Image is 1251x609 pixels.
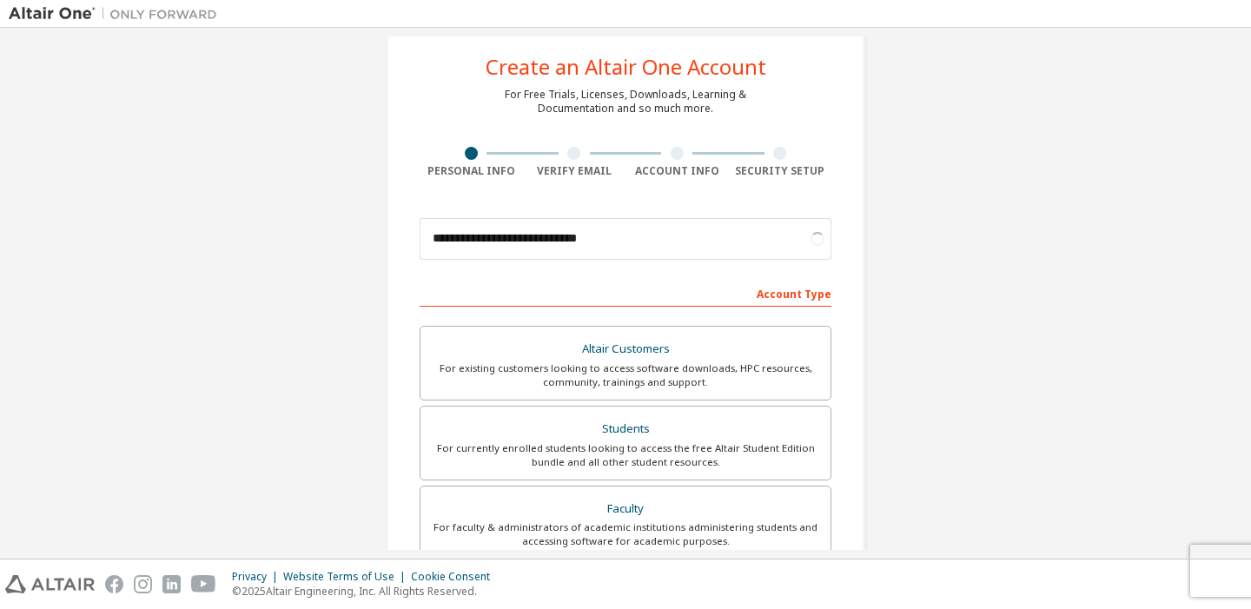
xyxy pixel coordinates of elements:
[9,5,226,23] img: Altair One
[431,497,820,521] div: Faculty
[486,56,766,77] div: Create an Altair One Account
[431,417,820,441] div: Students
[420,279,831,307] div: Account Type
[411,570,500,584] div: Cookie Consent
[162,575,181,593] img: linkedin.svg
[431,361,820,389] div: For existing customers looking to access software downloads, HPC resources, community, trainings ...
[505,88,746,116] div: For Free Trials, Licenses, Downloads, Learning & Documentation and so much more.
[5,575,95,593] img: altair_logo.svg
[134,575,152,593] img: instagram.svg
[729,164,832,178] div: Security Setup
[232,570,283,584] div: Privacy
[431,337,820,361] div: Altair Customers
[431,441,820,469] div: For currently enrolled students looking to access the free Altair Student Edition bundle and all ...
[431,520,820,548] div: For faculty & administrators of academic institutions administering students and accessing softwa...
[420,164,523,178] div: Personal Info
[105,575,123,593] img: facebook.svg
[191,575,216,593] img: youtube.svg
[283,570,411,584] div: Website Terms of Use
[232,584,500,599] p: © 2025 Altair Engineering, Inc. All Rights Reserved.
[625,164,729,178] div: Account Info
[523,164,626,178] div: Verify Email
